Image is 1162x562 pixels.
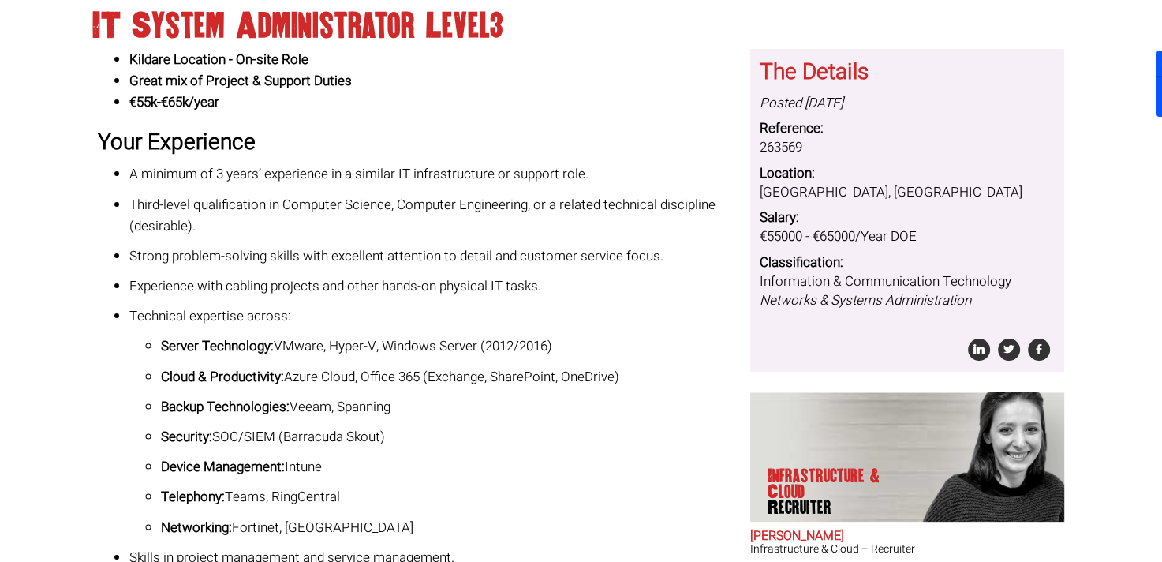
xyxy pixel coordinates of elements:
strong: Cloud & Productivity: [161,367,284,387]
p: Intune [161,456,738,478]
strong: Backup Technologies: [161,397,290,417]
dt: Location: [760,164,1055,183]
p: A minimum of 3 years’ experience in a similar IT infrastructure or support role. [129,163,738,185]
dd: 263569 [760,138,1055,157]
p: Infrastructure & Cloud [768,468,889,515]
p: Experience with cabling projects and other hands-on physical IT tasks. [129,275,738,297]
dd: [GEOGRAPHIC_DATA], [GEOGRAPHIC_DATA] [760,183,1055,202]
p: Fortinet, [GEOGRAPHIC_DATA] [161,517,738,538]
p: Teams, RingCentral [161,486,738,508]
h3: Infrastructure & Cloud – Recruiter [750,543,1064,555]
p: Azure Cloud, Office 365 (Exchange, SharePoint, OneDrive) [161,366,738,388]
p: Third-level qualification in Computer Science, Computer Engineering, or a related technical disci... [129,194,738,237]
p: VMware, Hyper-V, Windows Server (2012/2016) [161,335,738,357]
dd: Information & Communication Technology [760,272,1055,311]
strong: Device Management: [161,457,285,477]
dt: Reference: [760,119,1055,138]
strong: Your Experience [98,126,256,159]
h2: [PERSON_NAME] [750,530,1064,544]
strong: Telephony: [161,487,225,507]
strong: Server Technology: [161,336,274,356]
strong: Great mix of Project & Support Duties [129,71,352,91]
strong: Security: [161,427,212,447]
p: Technical expertise across: [129,305,738,327]
dd: €55000 - €65000/Year DOE [760,227,1055,246]
i: Networks & Systems Administration [760,290,971,310]
img: Sara O'Toole does Infrastructure & Cloud Recruiter [913,392,1064,522]
strong: Kildare Location - On-site Role [129,50,308,69]
strong: €55k-€65k/year [129,92,219,112]
span: Recruiter [768,500,889,515]
p: Veeam, Spanning [161,396,738,418]
strong: Networking: [161,518,232,538]
h3: The Details [760,61,1055,85]
h1: IT System Administrator Level3 [92,12,1070,40]
p: SOC/SIEM (Barracuda Skout) [161,426,738,448]
dt: Salary: [760,208,1055,227]
i: Posted [DATE] [760,93,843,113]
p: Strong problem-solving skills with excellent attention to detail and customer service focus. [129,245,738,267]
dt: Classification: [760,253,1055,272]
